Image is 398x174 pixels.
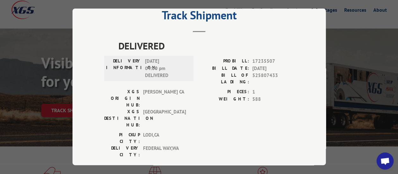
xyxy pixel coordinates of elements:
[252,72,294,86] span: 525807433
[252,58,294,65] span: 17235507
[199,65,249,72] label: BILL DATE:
[199,72,249,86] label: BILL OF LADING:
[104,11,294,23] h2: Track Shipment
[143,145,186,158] span: FEDERAL WAY , WA
[199,89,249,96] label: PIECES:
[143,89,186,109] span: [PERSON_NAME] CA
[252,89,294,96] span: 1
[104,145,140,158] label: DELIVERY CITY:
[104,109,140,129] label: XGS DESTINATION HUB:
[199,58,249,65] label: PROBILL:
[143,132,186,145] span: LODI , CA
[252,96,294,103] span: 588
[118,39,294,53] span: DELIVERED
[199,96,249,103] label: WEIGHT:
[106,58,142,80] label: DELIVERY INFORMATION:
[376,152,394,170] div: Open chat
[145,58,188,80] span: [DATE] 04:00 pm DELIVERED
[104,132,140,145] label: PICKUP CITY:
[143,109,186,129] span: [GEOGRAPHIC_DATA]
[104,89,140,109] label: XGS ORIGIN HUB:
[252,65,294,72] span: [DATE]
